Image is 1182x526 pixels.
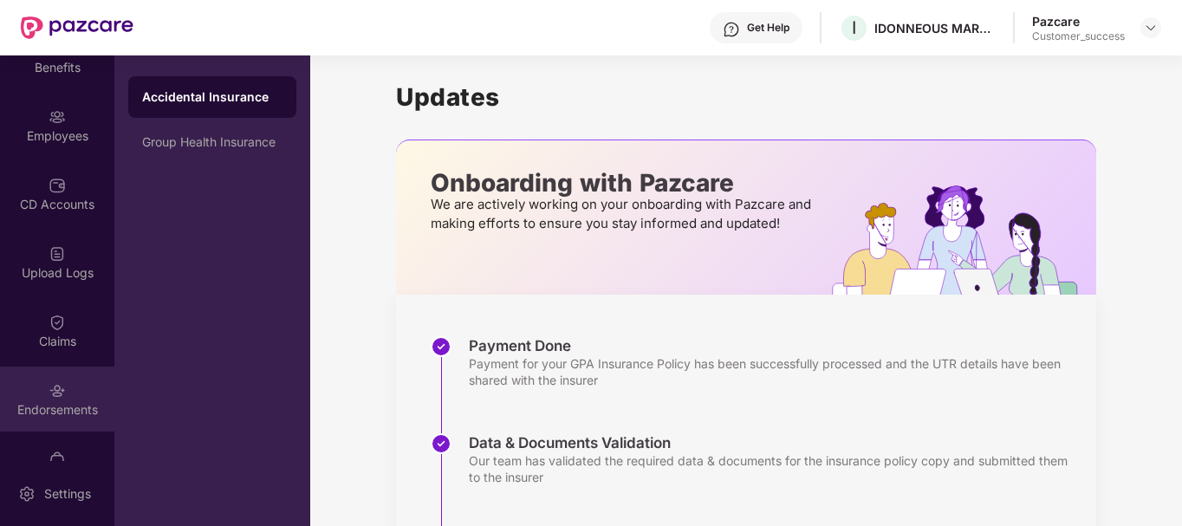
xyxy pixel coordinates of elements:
[39,485,96,503] div: Settings
[142,88,283,106] div: Accidental Insurance
[49,314,66,331] img: svg+xml;base64,PHN2ZyBpZD0iQ2xhaW0iIHhtbG5zPSJodHRwOi8vd3d3LnczLm9yZy8yMDAwL3N2ZyIgd2lkdGg9IjIwIi...
[49,382,66,399] img: svg+xml;base64,PHN2ZyBpZD0iRW5kb3JzZW1lbnRzIiB4bWxucz0iaHR0cDovL3d3dy53My5vcmcvMjAwMC9zdmciIHdpZH...
[431,336,451,357] img: svg+xml;base64,PHN2ZyBpZD0iU3RlcC1Eb25lLTMyeDMyIiB4bWxucz0iaHR0cDovL3d3dy53My5vcmcvMjAwMC9zdmciIH...
[49,177,66,194] img: svg+xml;base64,PHN2ZyBpZD0iQ0RfQWNjb3VudHMiIGRhdGEtbmFtZT0iQ0QgQWNjb3VudHMiIHhtbG5zPSJodHRwOi8vd3...
[49,108,66,126] img: svg+xml;base64,PHN2ZyBpZD0iRW1wbG95ZWVzIiB4bWxucz0iaHR0cDovL3d3dy53My5vcmcvMjAwMC9zdmciIHdpZHRoPS...
[469,452,1079,485] div: Our team has validated the required data & documents for the insurance policy copy and submitted ...
[431,175,816,191] p: Onboarding with Pazcare
[49,245,66,263] img: svg+xml;base64,PHN2ZyBpZD0iVXBsb2FkX0xvZ3MiIGRhdGEtbmFtZT0iVXBsb2FkIExvZ3MiIHhtbG5zPSJodHRwOi8vd3...
[49,451,66,468] img: svg+xml;base64,PHN2ZyBpZD0iTXlfT3JkZXJzIiBkYXRhLW5hbWU9Ik15IE9yZGVycyIgeG1sbnM9Imh0dHA6Ly93d3cudz...
[142,135,283,149] div: Group Health Insurance
[874,20,996,36] div: IDONNEOUS MARKETING SERVICES PRIVATE LIMITED ( [GEOGRAPHIC_DATA])
[832,185,1096,295] img: hrOnboarding
[431,433,451,454] img: svg+xml;base64,PHN2ZyBpZD0iU3RlcC1Eb25lLTMyeDMyIiB4bWxucz0iaHR0cDovL3d3dy53My5vcmcvMjAwMC9zdmciIH...
[1144,21,1158,35] img: svg+xml;base64,PHN2ZyBpZD0iRHJvcGRvd24tMzJ4MzIiIHhtbG5zPSJodHRwOi8vd3d3LnczLm9yZy8yMDAwL3N2ZyIgd2...
[469,336,1079,355] div: Payment Done
[747,21,789,35] div: Get Help
[21,16,133,39] img: New Pazcare Logo
[469,355,1079,388] div: Payment for your GPA Insurance Policy has been successfully processed and the UTR details have be...
[1032,13,1125,29] div: Pazcare
[852,17,856,38] span: I
[18,485,36,503] img: svg+xml;base64,PHN2ZyBpZD0iU2V0dGluZy0yMHgyMCIgeG1sbnM9Imh0dHA6Ly93d3cudzMub3JnLzIwMDAvc3ZnIiB3aW...
[1032,29,1125,43] div: Customer_success
[396,82,1096,112] h1: Updates
[431,195,816,233] p: We are actively working on your onboarding with Pazcare and making efforts to ensure you stay inf...
[723,21,740,38] img: svg+xml;base64,PHN2ZyBpZD0iSGVscC0zMngzMiIgeG1sbnM9Imh0dHA6Ly93d3cudzMub3JnLzIwMDAvc3ZnIiB3aWR0aD...
[469,433,1079,452] div: Data & Documents Validation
